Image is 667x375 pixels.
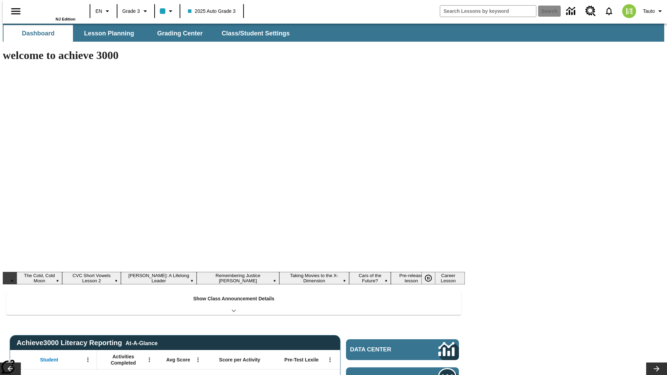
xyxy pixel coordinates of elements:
button: Slide 2 CVC Short Vowels Lesson 2 [62,272,121,284]
div: Pause [421,272,442,284]
div: SubNavbar [3,25,296,42]
button: Slide 7 Pre-release lesson [391,272,431,284]
button: Slide 5 Taking Movies to the X-Dimension [279,272,349,284]
button: Dashboard [3,25,73,42]
button: Lesson carousel, Next [646,362,667,375]
span: Activities Completed [100,353,146,366]
img: avatar image [622,4,636,18]
a: Data Center [562,2,581,21]
a: Data Center [346,339,459,360]
span: Pre-Test Lexile [285,357,319,363]
span: Score per Activity [219,357,261,363]
button: Slide 8 Career Lesson [432,272,465,284]
button: Pause [421,272,435,284]
span: Avg Score [166,357,190,363]
button: Language: EN, Select a language [92,5,115,17]
span: Data Center [350,346,415,353]
span: 2025 Auto Grade 3 [188,8,236,15]
button: Open Menu [325,355,335,365]
button: Profile/Settings [640,5,667,17]
button: Slide 6 Cars of the Future? [349,272,391,284]
a: Home [30,3,75,17]
button: Open Menu [144,355,155,365]
div: At-A-Glance [125,339,157,347]
a: Notifications [600,2,618,20]
button: Lesson Planning [74,25,144,42]
span: Achieve3000 Literacy Reporting [17,339,158,347]
button: Grading Center [145,25,215,42]
button: Open Menu [83,355,93,365]
button: Class color is light blue. Change class color [157,5,178,17]
span: EN [96,8,102,15]
p: Show Class Announcement Details [193,295,274,302]
span: Student [40,357,58,363]
a: Resource Center, Will open in new tab [581,2,600,20]
button: Open Menu [193,355,203,365]
button: Select a new avatar [618,2,640,20]
div: SubNavbar [3,24,664,42]
h1: welcome to achieve 3000 [3,49,465,62]
span: NJ Edition [56,17,75,21]
button: Slide 3 Dianne Feinstein: A Lifelong Leader [121,272,197,284]
input: search field [440,6,536,17]
div: Home [30,2,75,21]
button: Slide 4 Remembering Justice O'Connor [197,272,279,284]
button: Class/Student Settings [216,25,295,42]
span: Grade 3 [122,8,140,15]
div: Show Class Announcement Details [6,291,461,315]
button: Slide 1 The Cold, Cold Moon [17,272,62,284]
button: Open side menu [6,1,26,22]
span: Tauto [643,8,655,15]
button: Grade: Grade 3, Select a grade [120,5,152,17]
